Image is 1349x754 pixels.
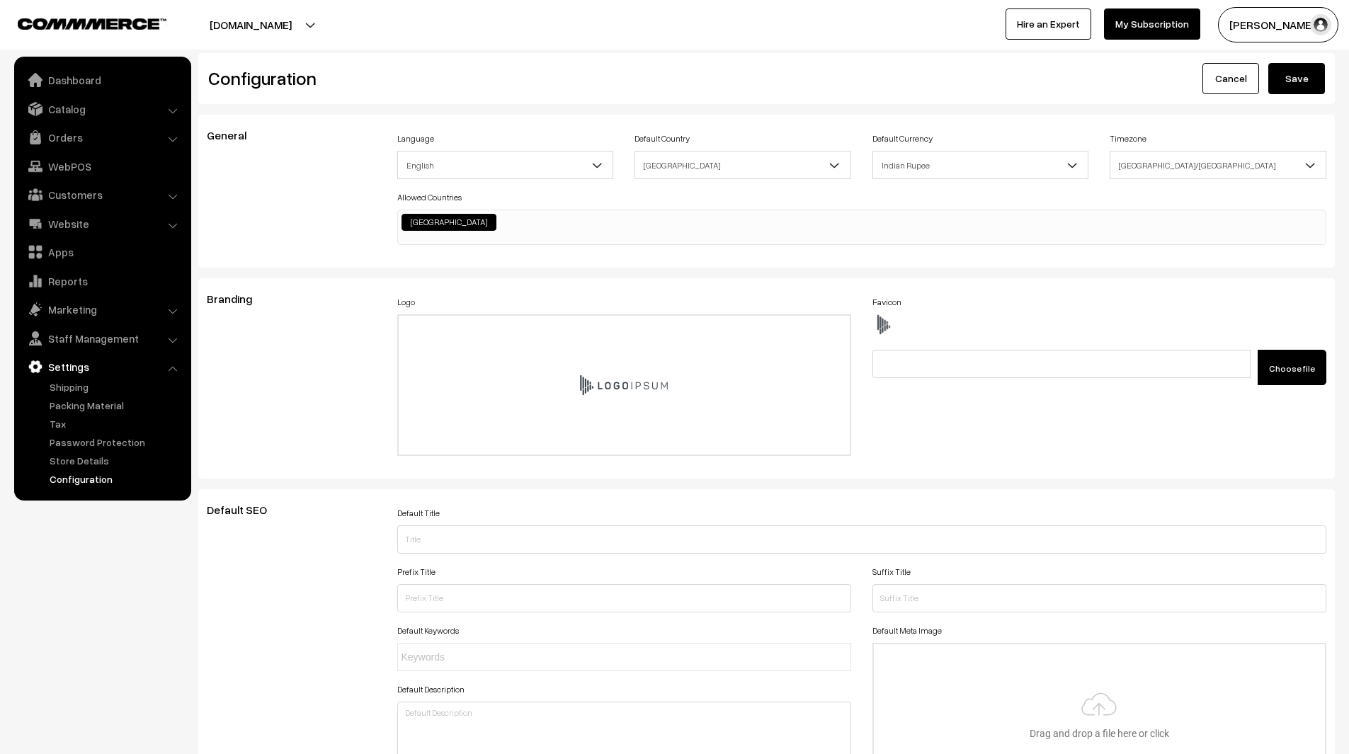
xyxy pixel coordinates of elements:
[872,584,1326,612] input: Suffix Title
[18,154,186,179] a: WebPOS
[873,153,1088,178] span: Indian Rupee
[1110,132,1146,145] label: Timezone
[397,624,459,637] label: Default Keywords
[18,125,186,150] a: Orders
[402,214,496,231] li: India
[46,453,186,468] a: Store Details
[397,525,1327,554] input: Title
[1202,63,1259,94] a: Cancel
[1218,7,1338,42] button: [PERSON_NAME]
[1110,153,1326,178] span: Asia/Kolkata
[1268,63,1325,94] button: Save
[1104,8,1200,40] a: My Subscription
[207,292,269,306] span: Branding
[207,503,284,517] span: Default SEO
[1310,14,1331,35] img: user
[18,14,142,31] a: COMMMERCE
[872,132,933,145] label: Default Currency
[634,151,851,179] span: India
[872,624,942,637] label: Default Meta Image
[397,566,436,578] label: Prefix Title
[18,18,166,29] img: COMMMERCE
[46,435,186,450] a: Password Protection
[18,96,186,122] a: Catalog
[207,128,263,142] span: General
[208,67,756,89] h2: Configuration
[18,297,186,322] a: Marketing
[872,566,911,578] label: Suffix Title
[18,354,186,379] a: Settings
[634,132,690,145] label: Default Country
[872,314,894,336] img: favicon.ico
[46,398,186,413] a: Packing Material
[160,7,341,42] button: [DOMAIN_NAME]
[18,182,186,207] a: Customers
[1269,363,1315,374] span: Choose file
[18,67,186,93] a: Dashboard
[1006,8,1091,40] a: Hire an Expert
[397,584,851,612] input: Prefix Title
[1110,151,1326,179] span: Asia/Kolkata
[397,296,415,309] label: Logo
[46,472,186,486] a: Configuration
[18,211,186,236] a: Website
[18,268,186,294] a: Reports
[397,507,440,520] label: Default Title
[397,132,434,145] label: Language
[635,153,850,178] span: India
[402,650,525,665] input: Keywords
[397,151,614,179] span: English
[397,683,465,696] label: Default Description
[872,296,901,309] label: Favicon
[398,153,613,178] span: English
[46,416,186,431] a: Tax
[18,239,186,265] a: Apps
[18,326,186,351] a: Staff Management
[397,191,462,204] label: Allowed Countries
[872,151,1089,179] span: Indian Rupee
[46,379,186,394] a: Shipping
